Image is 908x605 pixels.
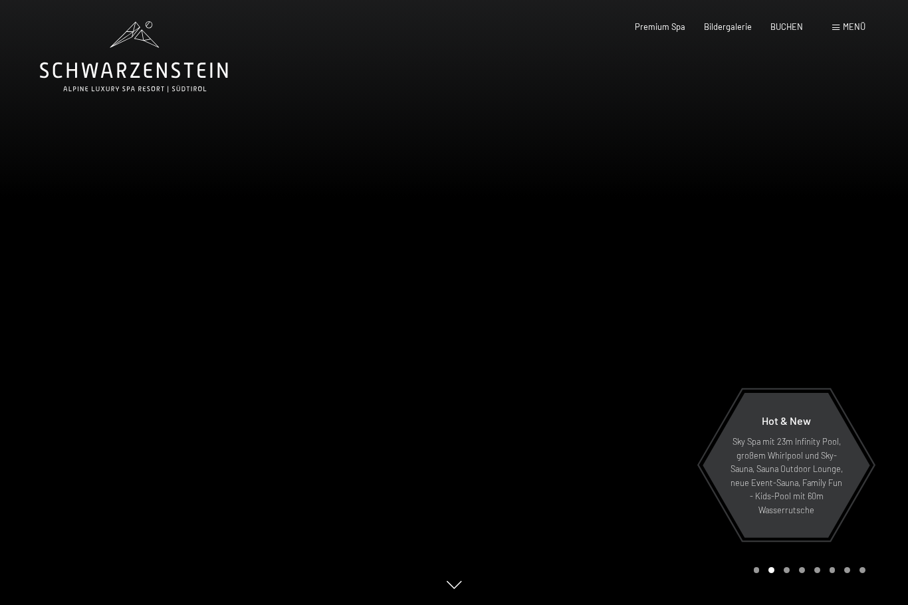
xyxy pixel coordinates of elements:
[749,567,865,573] div: Carousel Pagination
[843,21,865,32] span: Menü
[830,567,836,573] div: Carousel Page 6
[762,414,811,427] span: Hot & New
[768,567,774,573] div: Carousel Page 2 (Current Slide)
[859,567,865,573] div: Carousel Page 8
[799,567,805,573] div: Carousel Page 4
[770,21,803,32] a: BUCHEN
[702,392,871,539] a: Hot & New Sky Spa mit 23m Infinity Pool, großem Whirlpool und Sky-Sauna, Sauna Outdoor Lounge, ne...
[814,567,820,573] div: Carousel Page 5
[844,567,850,573] div: Carousel Page 7
[635,21,685,32] a: Premium Spa
[754,567,760,573] div: Carousel Page 1
[784,567,790,573] div: Carousel Page 3
[704,21,752,32] a: Bildergalerie
[729,435,844,517] p: Sky Spa mit 23m Infinity Pool, großem Whirlpool und Sky-Sauna, Sauna Outdoor Lounge, neue Event-S...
